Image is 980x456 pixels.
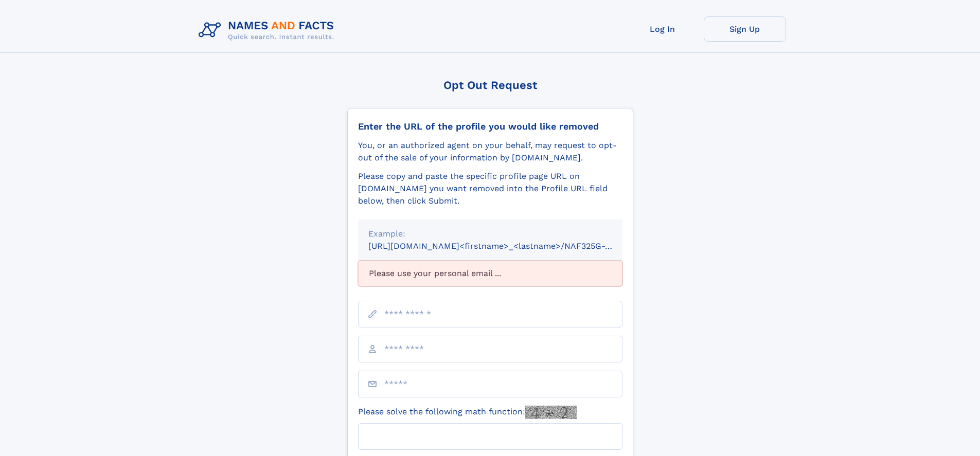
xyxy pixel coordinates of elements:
small: [URL][DOMAIN_NAME]<firstname>_<lastname>/NAF325G-xxxxxxxx [368,241,642,251]
a: Sign Up [704,16,786,42]
div: Please use your personal email ... [358,261,622,286]
a: Log In [621,16,704,42]
label: Please solve the following math function: [358,406,577,419]
img: Logo Names and Facts [194,16,343,44]
div: Please copy and paste the specific profile page URL on [DOMAIN_NAME] you want removed into the Pr... [358,170,622,207]
div: Example: [368,228,612,240]
div: Opt Out Request [347,79,633,92]
div: Enter the URL of the profile you would like removed [358,121,622,132]
div: You, or an authorized agent on your behalf, may request to opt-out of the sale of your informatio... [358,139,622,164]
